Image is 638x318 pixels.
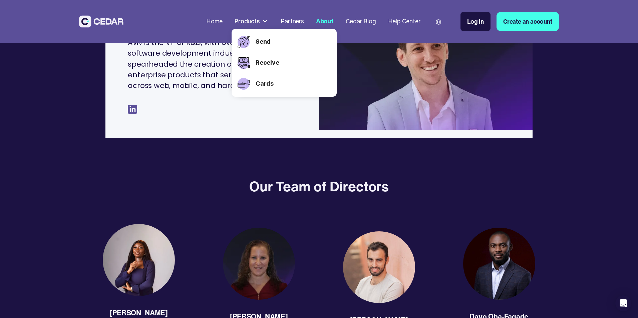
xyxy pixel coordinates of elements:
[232,29,336,97] nav: Products
[460,12,491,31] a: Log in
[203,14,226,29] a: Home
[249,177,389,196] h4: Our Team of Directors
[232,14,272,29] div: Products
[128,37,304,91] p: Aviv is the VP of R&D, with over 17 years in the software development industry. He has spearheade...
[256,58,331,67] a: Receive
[281,17,304,26] div: Partners
[467,17,484,26] div: Log in
[110,309,168,317] div: [PERSON_NAME]
[343,14,379,29] a: Cedar Blog
[615,295,631,311] div: Open Intercom Messenger
[256,79,331,88] a: Cards
[385,14,423,29] a: Help Center
[346,17,376,26] div: Cedar Blog
[206,17,223,26] div: Home
[313,14,337,29] a: About
[388,17,420,26] div: Help Center
[316,17,334,26] div: About
[278,14,307,29] a: Partners
[497,12,559,31] a: Create an account
[235,17,260,26] div: Products
[436,19,441,25] img: world icon
[256,37,331,46] a: Send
